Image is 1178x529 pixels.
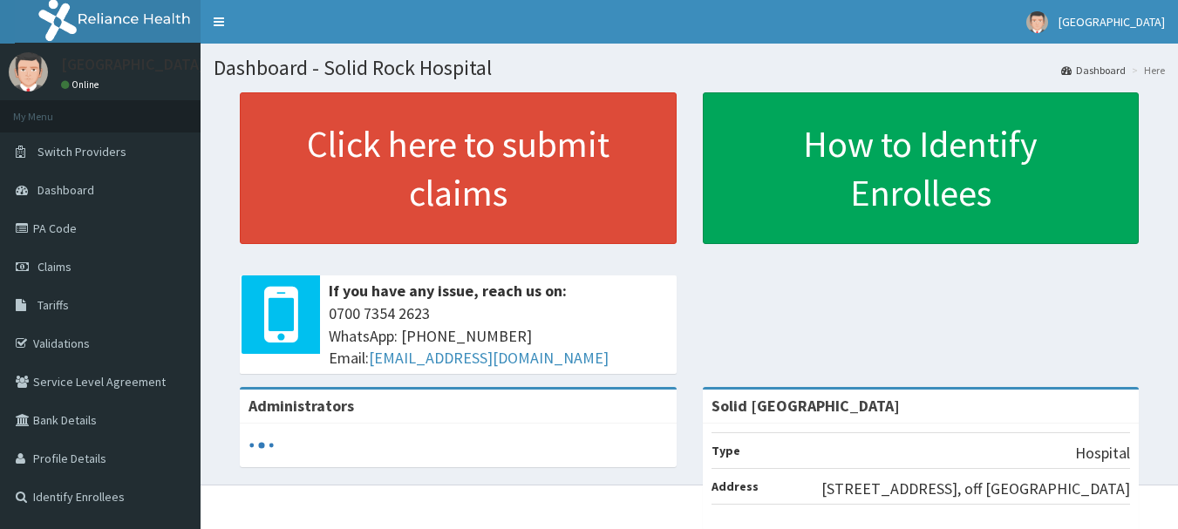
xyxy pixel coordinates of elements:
a: Online [61,78,103,91]
p: Hospital [1075,442,1130,465]
span: Dashboard [37,182,94,198]
b: Address [712,478,759,494]
p: [STREET_ADDRESS], off [GEOGRAPHIC_DATA] [821,478,1130,500]
span: Tariffs [37,297,69,313]
span: Claims [37,259,71,275]
svg: audio-loading [249,432,275,458]
img: User Image [9,52,48,92]
span: [GEOGRAPHIC_DATA] [1059,14,1165,30]
a: [EMAIL_ADDRESS][DOMAIN_NAME] [369,348,609,368]
a: Click here to submit claims [240,92,677,244]
p: [GEOGRAPHIC_DATA] [61,57,205,72]
li: Here [1127,63,1165,78]
span: 0700 7354 2623 WhatsApp: [PHONE_NUMBER] Email: [329,302,668,370]
b: If you have any issue, reach us on: [329,281,567,301]
strong: Solid [GEOGRAPHIC_DATA] [712,396,900,416]
span: Switch Providers [37,144,126,159]
a: Dashboard [1061,63,1126,78]
img: User Image [1026,11,1048,33]
b: Type [712,443,740,458]
b: Administrators [249,396,354,416]
a: How to Identify Enrollees [703,92,1140,244]
h1: Dashboard - Solid Rock Hospital [214,57,1165,79]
